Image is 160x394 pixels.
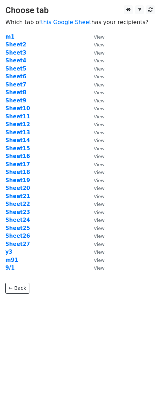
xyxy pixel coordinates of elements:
[94,226,104,231] small: View
[5,249,12,255] a: y3
[5,177,30,184] a: Sheet19
[94,82,104,88] small: View
[5,169,30,175] a: Sheet18
[94,50,104,56] small: View
[94,90,104,95] small: View
[5,209,30,215] a: Sheet23
[87,185,104,191] a: View
[94,194,104,199] small: View
[87,34,104,40] a: View
[5,225,30,231] a: Sheet25
[5,66,26,72] a: Sheet5
[87,66,104,72] a: View
[87,89,104,96] a: View
[87,217,104,223] a: View
[94,154,104,159] small: View
[5,89,26,96] a: Sheet8
[94,42,104,47] small: View
[94,106,104,111] small: View
[94,146,104,151] small: View
[87,249,104,255] a: View
[94,233,104,239] small: View
[5,105,30,112] a: Sheet10
[5,97,26,104] a: Sheet9
[5,5,155,16] h3: Choose tab
[94,258,104,263] small: View
[94,138,104,143] small: View
[87,57,104,64] a: View
[87,265,104,271] a: View
[87,169,104,175] a: View
[94,186,104,191] small: View
[5,153,30,159] a: Sheet16
[94,249,104,255] small: View
[5,241,30,247] a: Sheet27
[5,50,26,56] a: Sheet3
[5,81,26,88] a: Sheet7
[87,201,104,207] a: View
[87,81,104,88] a: View
[94,122,104,127] small: View
[5,137,30,143] strong: Sheet14
[87,73,104,80] a: View
[87,113,104,120] a: View
[5,113,30,120] a: Sheet11
[87,233,104,239] a: View
[5,233,30,239] a: Sheet26
[5,73,26,80] a: Sheet6
[5,18,155,26] p: Which tab of has your recipients?
[5,41,26,48] a: Sheet2
[94,202,104,207] small: View
[94,114,104,119] small: View
[5,34,15,40] strong: m1
[94,74,104,79] small: View
[5,129,30,136] a: Sheet13
[94,218,104,223] small: View
[5,57,26,64] a: Sheet4
[94,66,104,72] small: View
[5,185,30,191] strong: Sheet20
[94,58,104,63] small: View
[5,201,30,207] a: Sheet22
[87,241,104,247] a: View
[94,210,104,215] small: View
[5,145,30,152] a: Sheet15
[87,137,104,143] a: View
[5,161,30,168] a: Sheet17
[5,257,18,263] a: m91
[87,161,104,168] a: View
[5,121,30,128] a: Sheet12
[41,19,91,26] a: this Google Sheet
[87,97,104,104] a: View
[87,177,104,184] a: View
[87,209,104,215] a: View
[94,130,104,135] small: View
[94,242,104,247] small: View
[87,129,104,136] a: View
[5,265,15,271] a: 9/1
